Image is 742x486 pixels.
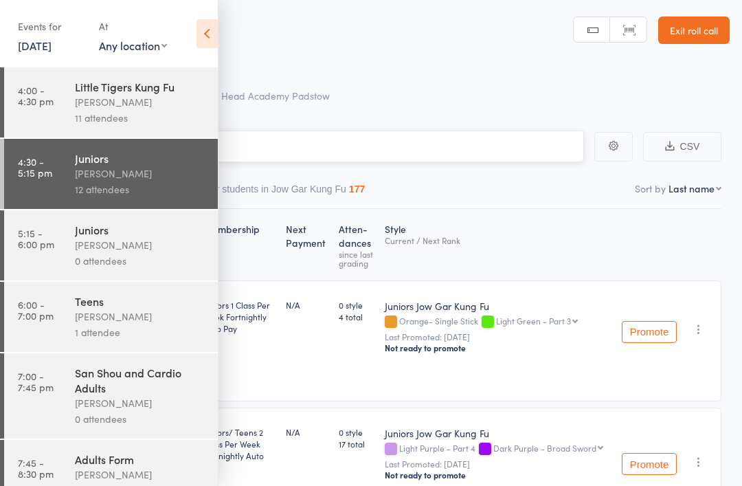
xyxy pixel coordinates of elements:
div: Orange- Single Stick [385,316,611,328]
input: Search by name [21,131,584,162]
div: 12 attendees [75,181,206,197]
a: 5:15 -6:00 pmJuniors[PERSON_NAME]0 attendees [4,210,218,280]
div: Membership [198,215,280,274]
div: Light Purple - Part 4 [385,443,611,455]
div: 177 [349,184,365,195]
div: Juniors [75,222,206,237]
time: 6:00 - 7:00 pm [18,299,54,321]
span: 0 style [339,426,374,438]
time: 5:15 - 6:00 pm [18,228,54,250]
time: 7:45 - 8:30 pm [18,457,54,479]
div: Juniors Jow Gar Kung Fu [385,299,611,313]
div: Little Tigers Kung Fu [75,79,206,94]
a: Exit roll call [658,16,730,44]
div: Dark Purple - Broad Sword [493,443,596,452]
button: CSV [643,132,721,162]
div: [PERSON_NAME] [75,467,206,483]
time: 4:30 - 5:15 pm [18,156,52,178]
div: Events for [18,15,85,38]
div: 0 attendees [75,411,206,427]
time: 4:00 - 4:30 pm [18,85,54,107]
a: [DATE] [18,38,52,53]
a: 4:30 -5:15 pmJuniors[PERSON_NAME]12 attendees [4,139,218,209]
label: Sort by [635,181,666,195]
div: Atten­dances [333,215,380,274]
div: Next Payment [280,215,333,274]
small: Last Promoted: [DATE] [385,332,611,342]
div: Not ready to promote [385,470,611,481]
div: 1 attendee [75,324,206,340]
button: Promote [622,453,677,475]
span: 4 total [339,311,374,322]
div: Style [379,215,616,274]
div: Current / Next Rank [385,236,611,245]
div: 11 attendees [75,110,206,126]
div: Any location [99,38,167,53]
div: Not ready to promote [385,342,611,353]
a: 4:00 -4:30 pmLittle Tigers Kung Fu[PERSON_NAME]11 attendees [4,67,218,137]
div: [PERSON_NAME] [75,94,206,110]
div: San Shou and Cardio Adults [75,365,206,395]
div: N/A [286,299,327,311]
button: Other students in Jow Gar Kung Fu177 [195,177,365,208]
div: [PERSON_NAME] [75,395,206,411]
div: Last name [668,181,715,195]
div: Adults Form [75,452,206,467]
div: 0 attendees [75,253,206,269]
small: Last Promoted: [DATE] [385,459,611,469]
span: 0 style [339,299,374,311]
span: Head Academy Padstow [221,89,330,102]
time: 7:00 - 7:45 pm [18,371,54,393]
div: N/A [286,426,327,438]
a: 7:00 -7:45 pmSan Shou and Cardio Adults[PERSON_NAME]0 attendees [4,353,218,439]
div: Juniors/ Teens 2 Class Per Week Fortnightly Auto Pay [203,426,275,473]
div: Teens [75,294,206,309]
span: 17 total [339,438,374,450]
button: Promote [622,321,677,343]
div: Juniors [75,151,206,166]
div: [PERSON_NAME] [75,237,206,253]
div: since last grading [339,250,374,267]
div: [PERSON_NAME] [75,309,206,324]
div: [PERSON_NAME] [75,166,206,181]
a: 6:00 -7:00 pmTeens[PERSON_NAME]1 attendee [4,282,218,352]
div: Light Green - Part 3 [496,316,571,325]
div: At [99,15,167,38]
div: Juniors 1 Class Per Week Fortnightly Auto Pay [203,299,275,334]
div: Juniors Jow Gar Kung Fu [385,426,611,440]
